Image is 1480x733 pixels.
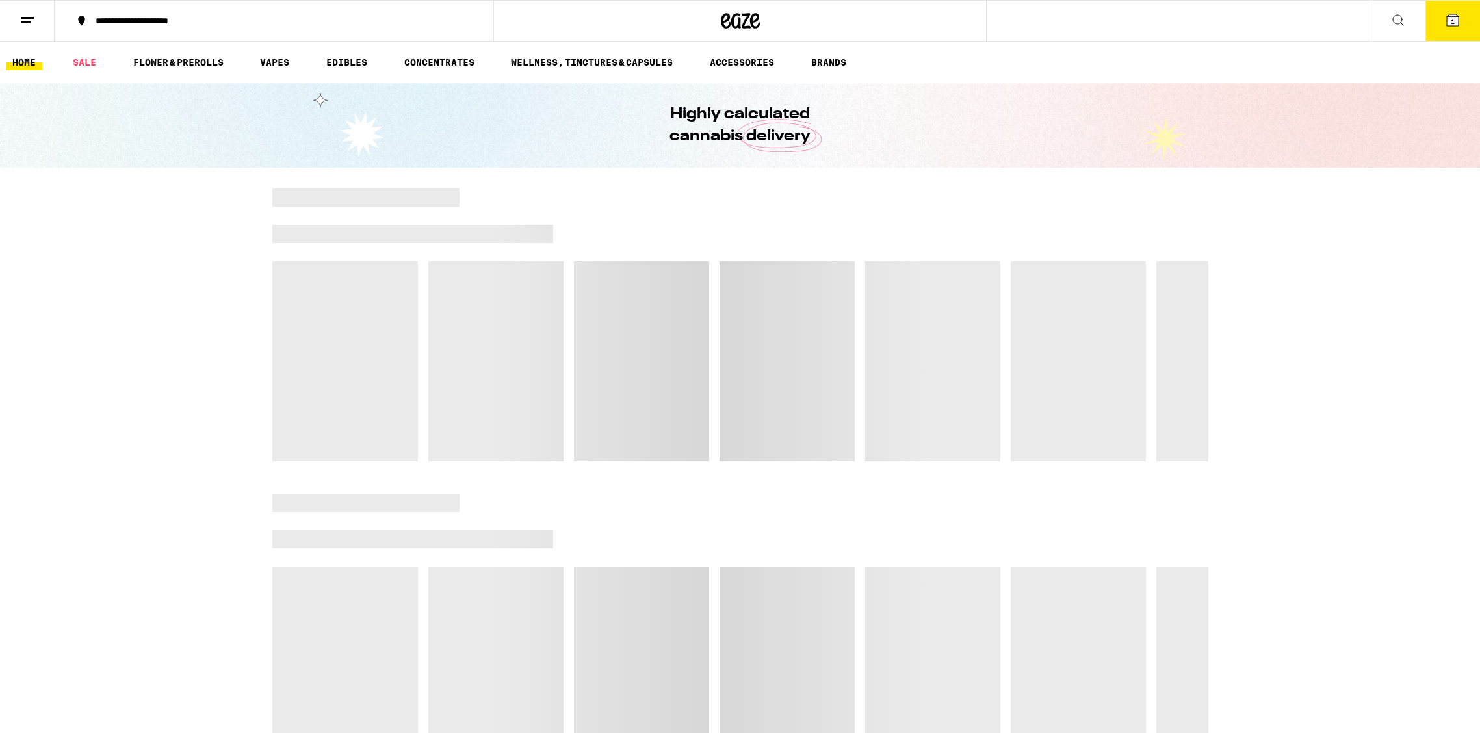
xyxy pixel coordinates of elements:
a: FLOWER & PREROLLS [127,55,230,70]
a: ACCESSORIES [703,55,781,70]
a: EDIBLES [320,55,374,70]
a: BRANDS [805,55,853,70]
a: CONCENTRATES [398,55,481,70]
a: SALE [66,55,103,70]
h1: Highly calculated cannabis delivery [633,103,848,148]
button: 1 [1425,1,1480,41]
a: HOME [6,55,42,70]
span: 1 [1451,18,1455,25]
a: VAPES [253,55,296,70]
a: WELLNESS, TINCTURES & CAPSULES [504,55,679,70]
